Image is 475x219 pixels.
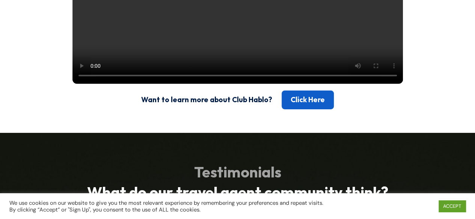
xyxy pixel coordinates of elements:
li: Want to learn more about Club Hablo? [141,95,272,105]
a: ACCEPT [439,200,466,212]
div: We use cookies on our website to give you the most relevant experience by remembering your prefer... [9,200,329,213]
p: What do our travel agent community think? [48,183,428,204]
a: Click Here [282,91,334,109]
p: Testimonials [48,169,428,178]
